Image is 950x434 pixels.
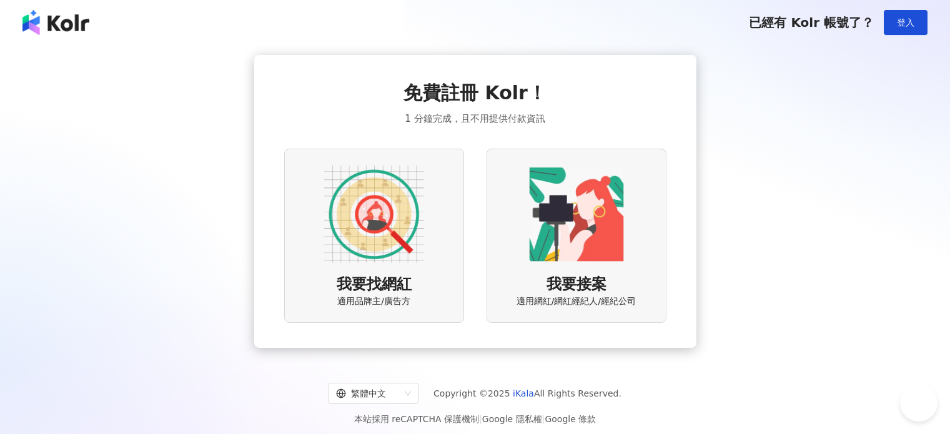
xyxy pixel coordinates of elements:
span: 登入 [897,17,914,27]
a: iKala [513,388,534,398]
img: KOL identity option [527,164,626,264]
span: | [479,414,482,424]
span: 1 分鐘完成，且不用提供付款資訊 [405,111,545,126]
span: 適用網紅/網紅經紀人/經紀公司 [517,295,636,308]
button: 登入 [884,10,928,35]
a: Google 隱私權 [482,414,542,424]
span: 免費註冊 Kolr！ [403,80,547,106]
a: Google 條款 [545,414,596,424]
span: 我要找網紅 [337,274,412,295]
div: 繁體中文 [336,383,400,403]
span: 我要接案 [547,274,606,295]
span: 適用品牌主/廣告方 [337,295,410,308]
img: logo [22,10,89,35]
span: 已經有 Kolr 帳號了？ [749,15,874,30]
span: | [542,414,545,424]
span: Copyright © 2025 All Rights Reserved. [433,386,621,401]
span: 本站採用 reCAPTCHA 保護機制 [354,412,596,427]
img: AD identity option [324,164,424,264]
iframe: Help Scout Beacon - Open [900,384,938,422]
